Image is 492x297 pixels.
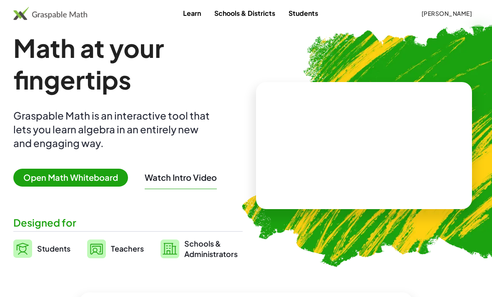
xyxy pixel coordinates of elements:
[145,172,217,183] button: Watch Intro Video
[13,169,128,187] span: Open Math Whiteboard
[111,244,144,253] span: Teachers
[161,240,179,258] img: svg%3e
[87,240,106,258] img: svg%3e
[37,244,70,253] span: Students
[13,32,243,95] h1: Math at your fingertips
[282,5,325,21] a: Students
[301,114,427,177] video: What is this? This is dynamic math notation. Dynamic math notation plays a central role in how Gr...
[414,6,479,21] button: [PERSON_NAME]
[421,10,472,17] span: [PERSON_NAME]
[13,109,213,150] div: Graspable Math is an interactive tool that lets you learn algebra in an entirely new and engaging...
[13,240,32,258] img: svg%3e
[87,238,144,259] a: Teachers
[13,238,70,259] a: Students
[161,238,238,259] a: Schools &Administrators
[176,5,208,21] a: Learn
[13,216,243,230] div: Designed for
[13,174,135,182] a: Open Math Whiteboard
[184,238,238,259] span: Schools & Administrators
[208,5,282,21] a: Schools & Districts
